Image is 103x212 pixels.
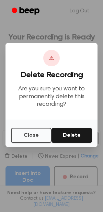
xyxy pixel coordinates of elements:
[11,70,92,80] h3: Delete Recording
[51,128,92,143] button: Delete
[11,85,92,109] p: Are you sure you want to permanently delete this recording?
[63,3,96,19] a: Log Out
[11,128,51,143] button: Close
[7,4,46,18] a: Beep
[43,50,60,66] div: ⚠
